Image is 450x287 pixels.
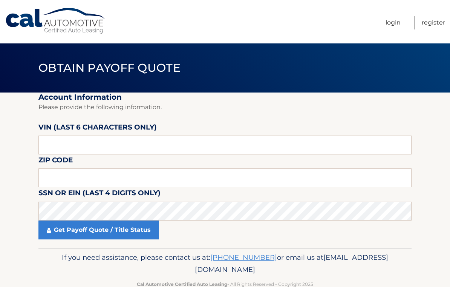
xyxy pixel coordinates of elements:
[137,281,227,287] strong: Cal Automotive Certified Auto Leasing
[38,102,412,113] p: Please provide the following information.
[38,154,73,168] label: Zip Code
[422,16,445,29] a: Register
[38,122,157,136] label: VIN (last 6 characters only)
[210,253,277,262] a: [PHONE_NUMBER]
[38,187,161,201] label: SSN or EIN (last 4 digits only)
[38,221,159,239] a: Get Payoff Quote / Title Status
[38,61,181,75] span: Obtain Payoff Quote
[43,252,407,276] p: If you need assistance, please contact us at: or email us at
[38,93,412,102] h2: Account Information
[386,16,401,29] a: Login
[5,8,107,34] a: Cal Automotive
